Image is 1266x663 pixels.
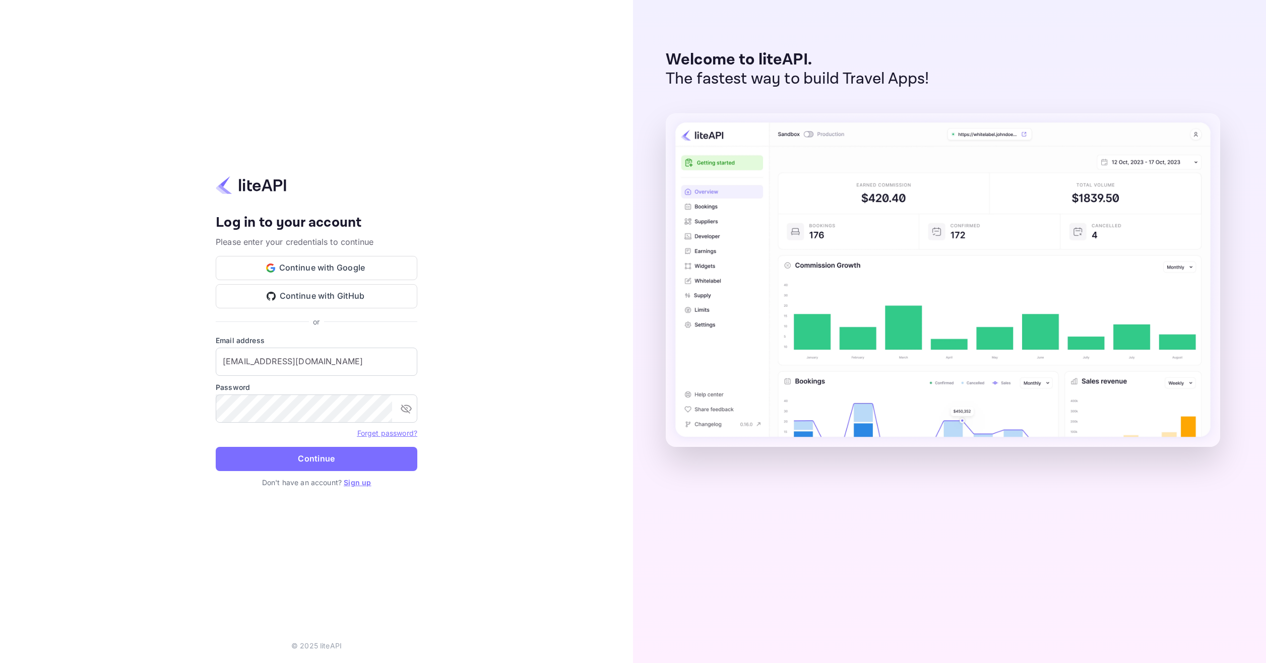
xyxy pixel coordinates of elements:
a: Forget password? [357,429,417,437]
input: Enter your email address [216,348,417,376]
button: Continue with GitHub [216,284,417,308]
p: The fastest way to build Travel Apps! [666,70,929,89]
p: Please enter your credentials to continue [216,236,417,248]
label: Email address [216,335,417,346]
p: Don't have an account? [216,477,417,488]
button: toggle password visibility [396,399,416,419]
label: Password [216,382,417,392]
h4: Log in to your account [216,214,417,232]
img: liteAPI Dashboard Preview [666,113,1220,447]
p: © 2025 liteAPI [291,640,342,651]
a: Forget password? [357,428,417,438]
button: Continue [216,447,417,471]
img: liteapi [216,175,286,195]
a: Sign up [344,478,371,487]
button: Continue with Google [216,256,417,280]
p: or [313,316,320,327]
p: Welcome to liteAPI. [666,50,929,70]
